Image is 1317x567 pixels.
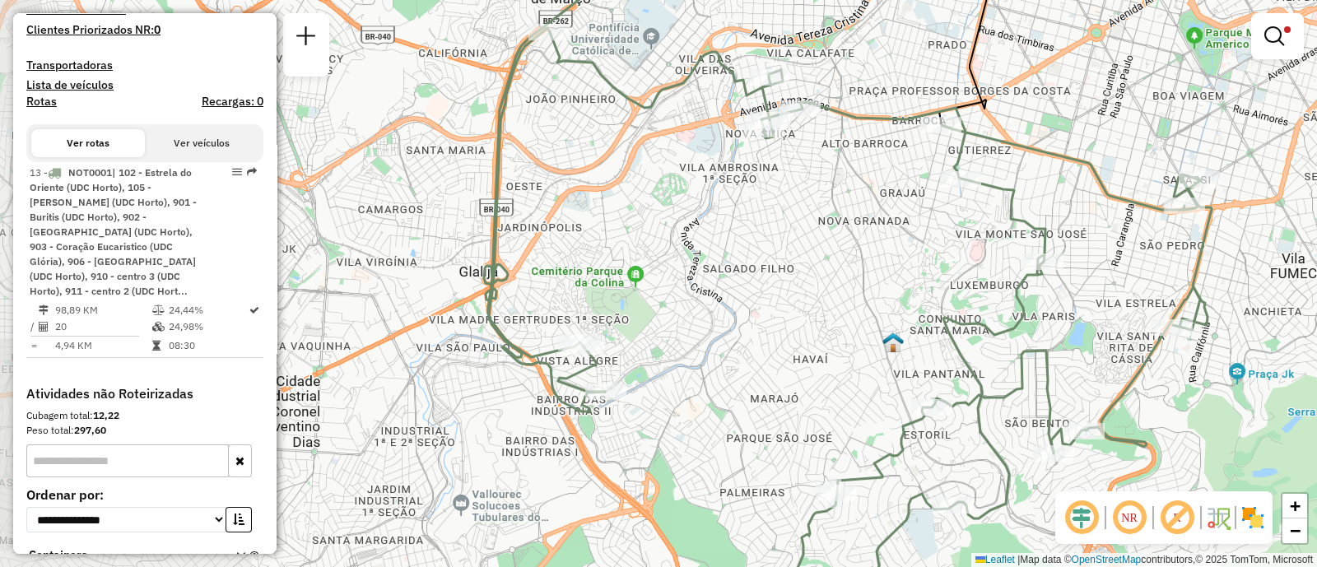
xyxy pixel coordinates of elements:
em: Rota exportada [247,167,257,177]
a: Exibir filtros [1258,20,1297,53]
label: Ordenar por: [26,485,263,504]
i: Tempo total em rota [152,341,161,351]
h4: Transportadoras [26,58,263,72]
span: Containers [29,546,215,564]
a: Zoom out [1282,518,1307,543]
strong: 12,22 [93,409,119,421]
i: Rota otimizada [249,305,259,315]
a: OpenStreetMap [1072,554,1142,565]
span: − [1290,520,1301,541]
h4: Rotas vários dias: [26,2,263,16]
span: 13 - [30,166,197,297]
i: % de utilização do peso [152,305,165,315]
a: Leaflet [975,554,1015,565]
i: Total de Atividades [39,322,49,332]
td: 24,98% [168,318,248,335]
div: Peso total: [26,423,263,438]
button: Ordem crescente [226,507,252,532]
td: 98,89 KM [54,302,151,318]
span: + [1290,495,1301,516]
button: Ver veículos [145,129,258,157]
a: Nova sessão e pesquisa [290,20,323,57]
span: Ocultar NR [1110,498,1149,537]
i: % de utilização da cubagem [152,322,165,332]
td: 4,94 KM [54,337,151,354]
span: NOT0001 [68,166,112,179]
strong: 297,60 [74,424,106,436]
td: 24,44% [168,302,248,318]
td: 08:30 [168,337,248,354]
span: | 102 - Estrela do Oriente (UDC Horto), 105 - [PERSON_NAME] (UDC Horto), 901 - Buritis (UDC Horto... [30,166,197,297]
h4: Lista de veículos [26,78,263,92]
a: Zoom in [1282,494,1307,518]
h4: Recargas: 0 [202,95,263,109]
h4: Atividades não Roteirizadas [26,386,263,402]
div: Map data © contributors,© 2025 TomTom, Microsoft [971,553,1317,567]
strong: 0 [154,22,161,37]
button: Ver rotas [31,129,145,157]
h4: Clientes Priorizados NR: [26,23,263,37]
span: Filtro Ativo [1284,26,1291,33]
em: Opções [232,167,242,177]
span: Exibir rótulo [1157,498,1197,537]
img: Exibir/Ocultar setores [1240,504,1266,531]
a: Rotas [26,95,57,109]
img: Fluxo de ruas [1205,504,1231,531]
div: Cubagem total: [26,408,263,423]
span: | [1017,554,1020,565]
i: Distância Total [39,305,49,315]
td: 20 [54,318,151,335]
img: 212 UDC WCL Estoril [882,332,904,353]
span: Ocultar deslocamento [1062,498,1101,537]
td: / [30,318,38,335]
td: = [30,337,38,354]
